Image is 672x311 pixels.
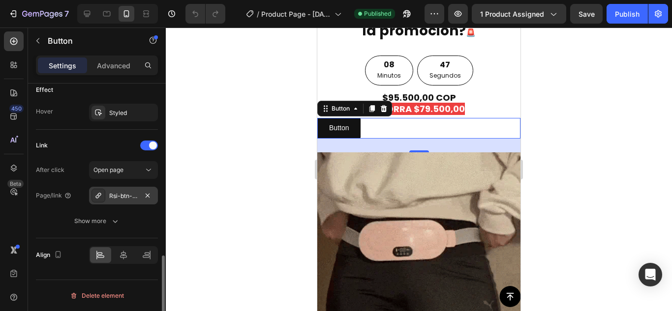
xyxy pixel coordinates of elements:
div: Page/link [36,191,72,200]
button: 7 [4,4,73,24]
button: Show more [36,212,158,230]
p: Settings [49,60,76,71]
div: Publish [615,9,640,19]
span: 1 product assigned [480,9,544,19]
div: 47 [112,32,144,43]
p: Button [48,35,131,47]
div: Align [36,249,64,262]
div: Delete element [70,290,124,302]
div: After click [36,166,64,174]
p: Advanced [97,60,130,71]
span: Product Page - [DATE] 11:44:09 [261,9,331,19]
span: Open page [93,166,123,173]
div: 08 [60,32,84,43]
button: 1 product assigned [472,4,566,24]
span: AHORRA $79.500,00 [56,75,148,87]
button: Save [570,4,603,24]
p: Segundos [112,43,144,54]
span: / [257,9,259,19]
iframe: Design area [317,28,520,311]
div: Styled [109,109,155,117]
span: Save [579,10,595,18]
span: Published [364,9,391,18]
div: Button [12,77,34,85]
div: Effect [36,85,53,94]
div: Rsi-btn-hook [109,192,138,200]
div: Show more [74,216,120,226]
p: Minutos [60,43,84,54]
p: 7 [64,8,69,20]
div: 450 [9,105,24,113]
button: Delete element [36,288,158,304]
button: Publish [607,4,648,24]
div: Open Intercom Messenger [639,263,662,286]
button: Open page [89,161,158,179]
div: Button [12,94,31,107]
div: Hover [36,107,53,116]
div: Beta [7,180,24,188]
div: Link [36,141,48,150]
div: Undo/Redo [185,4,225,24]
